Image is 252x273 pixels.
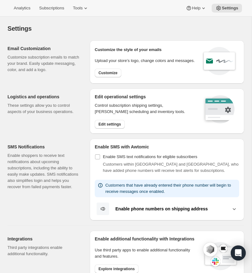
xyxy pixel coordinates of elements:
[98,266,135,271] span: Explore integrations
[95,94,194,100] h2: Edit operational settings
[95,58,195,64] p: Upload your store’s logo, change colors and messages.
[95,247,197,260] p: Use third party apps to enable additional functionality and features.
[69,4,93,13] button: Tools
[105,182,237,195] p: Customers that have already entered their phone number will begin to receive messages once enabled.
[95,69,121,77] button: Customize
[8,236,80,242] h2: Integrations
[8,245,80,257] p: Third party integrations enable additional functionality.
[8,152,80,190] p: Enable shoppers to receive text notifications about upcoming subscriptions, including the ability...
[231,245,246,260] div: Open Intercom Messenger
[10,4,34,13] button: Analytics
[103,154,197,159] span: Enable SMS text notifications for eligible subscribers
[73,6,83,11] span: Tools
[95,144,239,150] h2: Enable SMS with Awtomic
[8,45,80,52] h2: Email Customization
[103,162,239,173] span: Customers within [GEOGRAPHIC_DATA] and [GEOGRAPHIC_DATA], who have added phone numbers will recei...
[8,54,80,73] p: Customize subscription emails to match your brand. Easily update messaging, color, and add a logo.
[212,4,242,13] button: Settings
[98,70,118,75] span: Customize
[8,144,80,150] h2: SMS Notifications
[39,6,64,11] span: Subscriptions
[95,47,162,53] p: Customize the style of your emails
[222,6,238,11] span: Settings
[95,236,197,242] h2: Enable additional functionality with Integrations
[98,122,121,127] span: Edit settings
[8,102,80,115] p: These settings allow you to control aspects of your business operations.
[35,4,68,13] button: Subscriptions
[95,102,194,115] p: Control subscription shipping settings, [PERSON_NAME] scheduling and inventory tools.
[95,202,239,215] button: Enable phone numbers on shipping address
[14,6,30,11] span: Analytics
[8,25,32,32] span: Settings
[115,206,208,211] b: Enable phone numbers on shipping address
[182,4,210,13] button: Help
[95,120,125,129] button: Edit settings
[8,94,80,100] h2: Logistics and operations
[192,6,200,11] span: Help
